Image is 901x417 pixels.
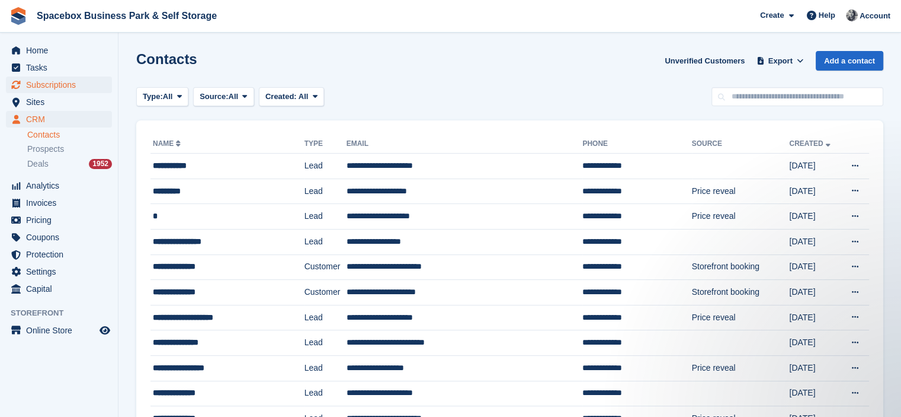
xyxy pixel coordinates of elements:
button: Export [754,51,806,71]
td: [DATE] [789,154,840,179]
td: [DATE] [789,330,840,356]
td: [DATE] [789,381,840,406]
td: Price reveal [692,355,790,381]
td: Lead [304,154,347,179]
a: Prospects [27,143,112,155]
a: menu [6,177,112,194]
a: Created [789,139,832,148]
img: stora-icon-8386f47178a22dfd0bd8f6a31ec36ba5ce8667c1dd55bd0f319d3a0aa187defe.svg [9,7,27,25]
span: Prospects [27,144,64,155]
span: Deals [27,158,49,170]
a: menu [6,42,112,59]
span: Subscriptions [26,77,97,93]
a: menu [6,195,112,211]
td: Lead [304,179,347,204]
th: Type [304,135,347,154]
a: menu [6,229,112,246]
a: menu [6,77,112,93]
span: Settings [26,263,97,280]
span: Type: [143,91,163,103]
a: Preview store [98,323,112,338]
button: Source: All [193,87,254,107]
img: SUDIPTA VIRMANI [846,9,858,21]
td: [DATE] [789,179,840,204]
td: Storefront booking [692,254,790,280]
button: Created: All [259,87,324,107]
a: menu [6,263,112,280]
span: All [299,92,309,101]
td: Lead [304,229,347,254]
td: [DATE] [789,280,840,305]
a: Name [153,139,183,148]
td: Storefront booking [692,280,790,305]
span: Created: [265,92,297,101]
span: Create [760,9,784,21]
span: CRM [26,111,97,128]
td: Lead [304,355,347,381]
span: Capital [26,281,97,297]
th: Source [692,135,790,154]
span: Tasks [26,59,97,76]
span: Sites [26,94,97,110]
th: Email [347,135,583,154]
span: Help [819,9,835,21]
a: menu [6,111,112,128]
td: Price reveal [692,204,790,230]
span: All [229,91,239,103]
span: Account [860,10,890,22]
td: [DATE] [789,305,840,330]
td: [DATE] [789,204,840,230]
span: All [163,91,173,103]
a: menu [6,94,112,110]
a: menu [6,212,112,228]
a: menu [6,281,112,297]
a: menu [6,59,112,76]
span: Pricing [26,212,97,228]
span: Home [26,42,97,59]
span: Coupons [26,229,97,246]
a: Deals 1952 [27,158,112,170]
td: [DATE] [789,355,840,381]
td: Lead [304,204,347,230]
td: Price reveal [692,179,790,204]
a: menu [6,246,112,263]
td: Customer [304,254,347,280]
span: Export [768,55,793,67]
span: Analytics [26,177,97,194]
h1: Contacts [136,51,197,67]
span: Invoices [26,195,97,211]
a: Spacebox Business Park & Self Storage [32,6,222,26]
td: Lead [304,381,347,406]
a: Add a contact [816,51,883,71]
a: Unverified Customers [660,51,749,71]
td: Price reveal [692,305,790,330]
a: menu [6,322,112,339]
span: Source: [200,91,228,103]
span: Storefront [11,307,118,319]
a: Contacts [27,129,112,141]
td: Customer [304,280,347,305]
div: 1952 [89,159,112,169]
button: Type: All [136,87,188,107]
td: Lead [304,305,347,330]
th: Phone [582,135,691,154]
span: Protection [26,246,97,263]
td: [DATE] [789,229,840,254]
td: Lead [304,330,347,356]
span: Online Store [26,322,97,339]
td: [DATE] [789,254,840,280]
